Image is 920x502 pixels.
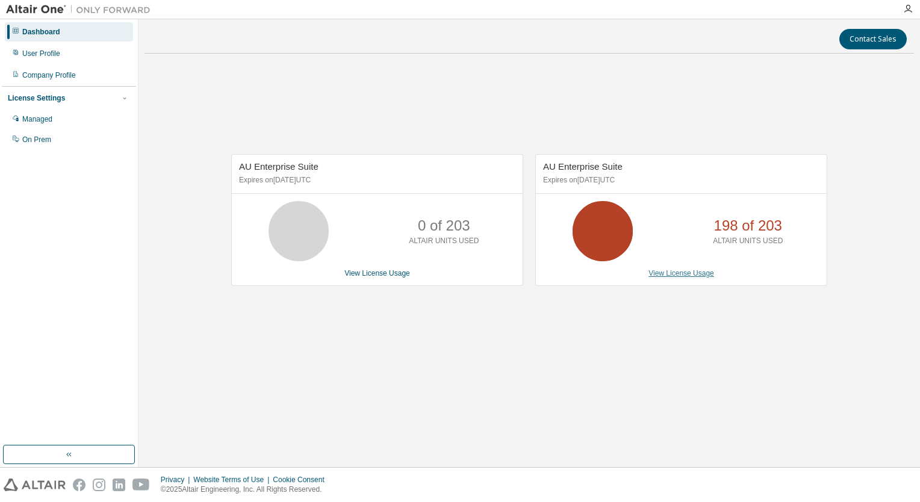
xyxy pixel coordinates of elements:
div: Cookie Consent [273,475,331,485]
span: AU Enterprise Suite [543,161,623,172]
img: altair_logo.svg [4,479,66,491]
p: ALTAIR UNITS USED [409,236,479,246]
div: License Settings [8,93,65,103]
img: linkedin.svg [113,479,125,491]
p: Expires on [DATE] UTC [543,175,816,185]
div: User Profile [22,49,60,58]
p: 198 of 203 [714,215,782,236]
div: Company Profile [22,70,76,80]
img: youtube.svg [132,479,150,491]
div: Privacy [161,475,193,485]
img: instagram.svg [93,479,105,491]
div: Website Terms of Use [193,475,273,485]
div: Managed [22,114,52,124]
p: 0 of 203 [418,215,470,236]
img: facebook.svg [73,479,85,491]
span: AU Enterprise Suite [239,161,319,172]
img: Altair One [6,4,157,16]
p: © 2025 Altair Engineering, Inc. All Rights Reserved. [161,485,332,495]
p: ALTAIR UNITS USED [713,236,783,246]
p: Expires on [DATE] UTC [239,175,512,185]
div: On Prem [22,135,51,144]
button: Contact Sales [839,29,907,49]
div: Dashboard [22,27,60,37]
a: View License Usage [344,269,410,277]
a: View License Usage [648,269,714,277]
